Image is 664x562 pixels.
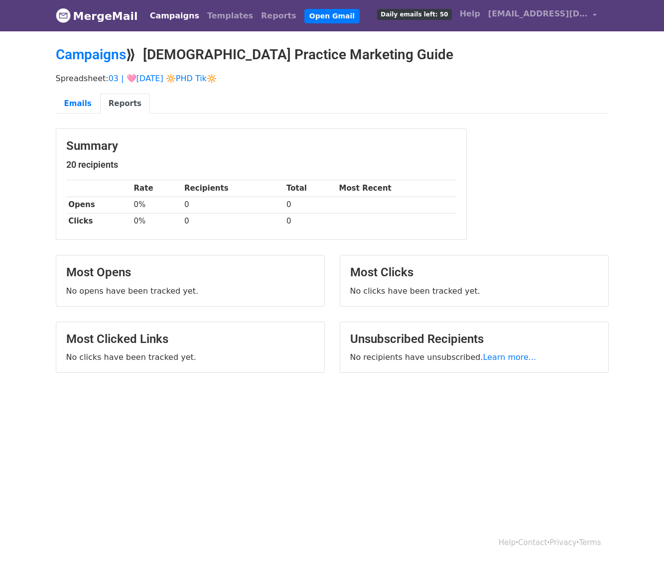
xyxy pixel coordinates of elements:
[488,8,588,20] span: [EMAIL_ADDRESS][DOMAIN_NAME]
[182,197,284,213] td: 0
[337,180,456,197] th: Most Recent
[579,538,601,547] a: Terms
[484,4,601,27] a: [EMAIL_ADDRESS][DOMAIN_NAME]
[257,6,300,26] a: Reports
[132,180,182,197] th: Rate
[304,9,360,23] a: Open Gmail
[483,352,536,362] a: Learn more...
[56,94,100,114] a: Emails
[456,4,484,24] a: Help
[377,9,451,20] span: Daily emails left: 50
[109,74,217,83] a: 03 | 🩷[DATE] 🔆PHD Tik🔆
[182,180,284,197] th: Recipients
[66,197,132,213] th: Opens
[203,6,257,26] a: Templates
[350,352,598,362] p: No recipients have unsubscribed.
[350,265,598,280] h3: Most Clicks
[350,332,598,346] h3: Unsubscribed Recipients
[146,6,203,26] a: Campaigns
[66,139,456,153] h3: Summary
[56,46,126,63] a: Campaigns
[66,265,314,280] h3: Most Opens
[518,538,547,547] a: Contact
[182,213,284,229] td: 0
[66,213,132,229] th: Clicks
[66,332,314,346] h3: Most Clicked Links
[284,180,337,197] th: Total
[284,197,337,213] td: 0
[132,213,182,229] td: 0%
[56,8,71,23] img: MergeMail logo
[284,213,337,229] td: 0
[66,159,456,170] h5: 20 recipients
[66,286,314,296] p: No opens have been tracked yet.
[350,286,598,296] p: No clicks have been tracked yet.
[132,197,182,213] td: 0%
[549,538,576,547] a: Privacy
[66,352,314,362] p: No clicks have been tracked yet.
[56,73,609,84] p: Spreadsheet:
[56,5,138,26] a: MergeMail
[499,538,516,547] a: Help
[56,46,609,63] h2: ⟫ [DEMOGRAPHIC_DATA] Practice Marketing Guide
[100,94,150,114] a: Reports
[373,4,455,24] a: Daily emails left: 50
[614,514,664,562] iframe: Chat Widget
